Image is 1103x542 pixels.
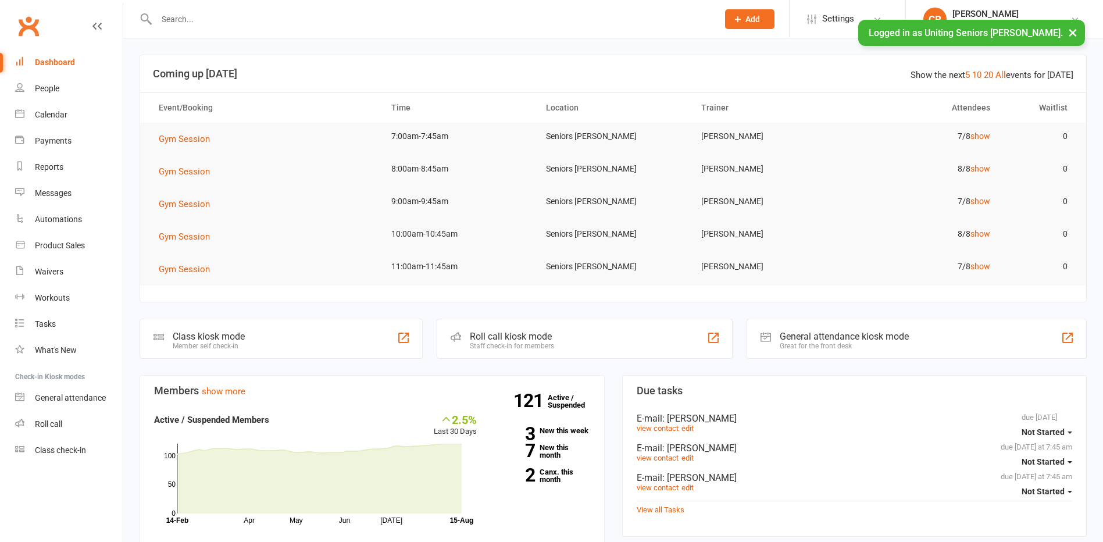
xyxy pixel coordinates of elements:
[923,8,947,31] div: CR
[15,259,123,285] a: Waivers
[691,93,845,123] th: Trainer
[494,468,590,483] a: 2Canx. this month
[637,454,679,462] a: view contact
[637,385,1073,397] h3: Due tasks
[845,220,1000,248] td: 8/8
[381,253,536,280] td: 11:00am-11:45am
[536,220,690,248] td: Seniors [PERSON_NAME]
[662,413,737,424] span: : [PERSON_NAME]
[159,199,210,209] span: Gym Session
[154,385,590,397] h3: Members
[637,424,679,433] a: view contact
[970,197,990,206] a: show
[1001,93,1078,123] th: Waitlist
[15,49,123,76] a: Dashboard
[35,419,62,429] div: Roll call
[159,230,218,244] button: Gym Session
[434,413,477,438] div: Last 30 Days
[911,68,1073,82] div: Show the next events for [DATE]
[1001,123,1078,150] td: 0
[159,165,218,179] button: Gym Session
[970,164,990,173] a: show
[15,76,123,102] a: People
[662,472,737,483] span: : [PERSON_NAME]
[494,427,590,434] a: 3New this week
[15,337,123,363] a: What's New
[381,188,536,215] td: 9:00am-9:45am
[970,262,990,271] a: show
[513,392,548,409] strong: 121
[153,11,710,27] input: Search...
[15,437,123,463] a: Class kiosk mode
[691,155,845,183] td: [PERSON_NAME]
[970,229,990,238] a: show
[972,70,981,80] a: 10
[35,188,72,198] div: Messages
[681,454,694,462] a: edit
[548,385,599,418] a: 121Active / Suspended
[15,411,123,437] a: Roll call
[381,220,536,248] td: 10:00am-10:45am
[173,331,245,342] div: Class kiosk mode
[159,231,210,242] span: Gym Session
[494,466,535,484] strong: 2
[1062,20,1083,45] button: ×
[15,206,123,233] a: Automations
[1022,457,1065,466] span: Not Started
[822,6,854,32] span: Settings
[159,166,210,177] span: Gym Session
[35,445,86,455] div: Class check-in
[681,424,694,433] a: edit
[173,342,245,350] div: Member self check-in
[1022,422,1072,443] button: Not Started
[15,128,123,154] a: Payments
[159,197,218,211] button: Gym Session
[780,331,909,342] div: General attendance kiosk mode
[35,110,67,119] div: Calendar
[159,264,210,274] span: Gym Session
[15,385,123,411] a: General attendance kiosk mode
[536,253,690,280] td: Seniors [PERSON_NAME]
[1001,155,1078,183] td: 0
[35,136,72,145] div: Payments
[15,102,123,128] a: Calendar
[952,9,1070,19] div: [PERSON_NAME]
[536,188,690,215] td: Seniors [PERSON_NAME]
[691,123,845,150] td: [PERSON_NAME]
[14,12,43,41] a: Clubworx
[35,84,59,93] div: People
[381,123,536,150] td: 7:00am-7:45am
[35,215,82,224] div: Automations
[637,413,1073,424] div: E-mail
[15,154,123,180] a: Reports
[381,93,536,123] th: Time
[1022,451,1072,472] button: Not Started
[845,123,1000,150] td: 7/8
[845,155,1000,183] td: 8/8
[745,15,760,24] span: Add
[15,233,123,259] a: Product Sales
[1022,481,1072,502] button: Not Started
[845,188,1000,215] td: 7/8
[1022,487,1065,496] span: Not Started
[869,27,1063,38] span: Logged in as Uniting Seniors [PERSON_NAME].
[35,162,63,172] div: Reports
[470,342,554,350] div: Staff check-in for members
[35,241,85,250] div: Product Sales
[995,70,1006,80] a: All
[148,93,381,123] th: Event/Booking
[691,220,845,248] td: [PERSON_NAME]
[637,483,679,492] a: view contact
[845,253,1000,280] td: 7/8
[536,123,690,150] td: Seniors [PERSON_NAME]
[681,483,694,492] a: edit
[154,415,269,425] strong: Active / Suspended Members
[159,132,218,146] button: Gym Session
[434,413,477,426] div: 2.5%
[35,58,75,67] div: Dashboard
[970,131,990,141] a: show
[637,505,684,514] a: View all Tasks
[1001,188,1078,215] td: 0
[637,443,1073,454] div: E-mail
[494,444,590,459] a: 7New this month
